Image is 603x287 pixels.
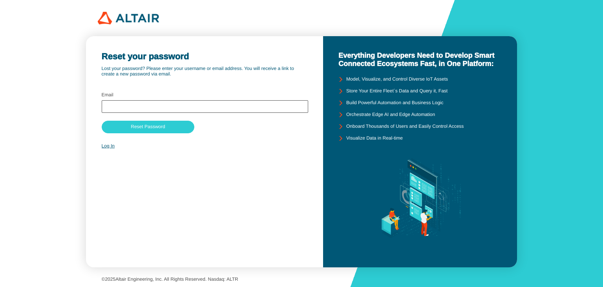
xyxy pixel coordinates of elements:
unity-typography: Reset your password [102,52,308,61]
unity-typography: Everything Developers Need to Develop Smart Connected Ecosystems Fast, in One Platform: [338,52,501,68]
img: background.svg [367,144,473,252]
span: 2025 [105,276,115,282]
a: Log In [102,143,115,149]
unity-typography: Model, Visualize, and Control Diverse IoT Assets [346,77,448,82]
unity-typography: Orchestrate Edge AI and Edge Automation [346,112,435,118]
img: 320px-Altair_logo.png [98,12,159,24]
p: Lost your password? Please enter your username or email address. You will receive a link to creat... [102,66,308,77]
unity-typography: Build Powerful Automation and Business Logic [346,100,443,106]
p: © Altair Engineering, Inc. All Rights Reserved. Nasdaq: ALTR [102,277,502,282]
unity-typography: Visualize Data in Real-time [346,136,403,141]
unity-typography: Store Your Entire Fleet`s Data and Query it, Fast [346,88,448,94]
unity-typography: Onboard Thousands of Users and Easily Control Access [346,124,464,129]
